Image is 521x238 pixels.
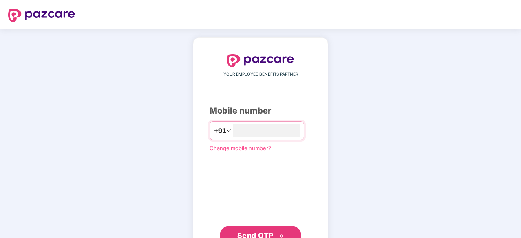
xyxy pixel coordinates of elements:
span: +91 [214,126,226,136]
img: logo [227,54,294,67]
img: logo [8,9,75,22]
a: Change mobile number? [210,145,271,151]
span: YOUR EMPLOYEE BENEFITS PARTNER [223,71,298,78]
span: down [226,128,231,133]
div: Mobile number [210,105,311,117]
